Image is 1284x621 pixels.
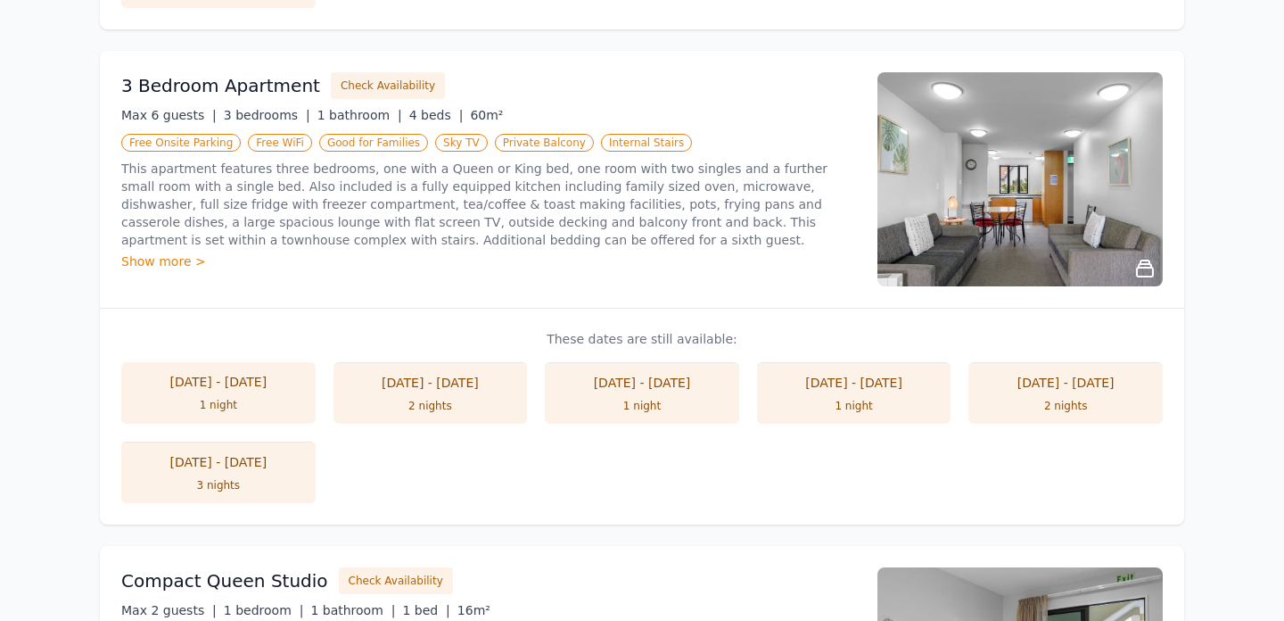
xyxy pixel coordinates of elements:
div: [DATE] - [DATE] [775,374,934,392]
h3: Compact Queen Studio [121,568,328,593]
span: Max 6 guests | [121,108,217,122]
span: 60m² [470,108,503,122]
span: Sky TV [435,134,488,152]
button: Check Availability [339,567,453,594]
span: Private Balcony [495,134,594,152]
span: 1 bathroom | [317,108,402,122]
p: These dates are still available: [121,330,1163,348]
h3: 3 Bedroom Apartment [121,73,320,98]
p: This apartment features three bedrooms, one with a Queen or King bed, one room with two singles a... [121,160,856,249]
span: 16m² [457,603,490,617]
span: Internal Stairs [601,134,692,152]
div: 1 night [563,399,721,413]
div: [DATE] - [DATE] [986,374,1145,392]
span: 3 bedrooms | [224,108,310,122]
span: Free Onsite Parking [121,134,241,152]
div: [DATE] - [DATE] [139,453,298,471]
div: 2 nights [351,399,510,413]
span: Max 2 guests | [121,603,217,617]
div: [DATE] - [DATE] [563,374,721,392]
button: Check Availability [331,72,445,99]
span: 4 beds | [409,108,464,122]
span: Free WiFi [248,134,312,152]
span: 1 bedroom | [224,603,304,617]
span: 1 bathroom | [310,603,395,617]
div: [DATE] - [DATE] [351,374,510,392]
span: 1 bed | [402,603,449,617]
span: Good for Families [319,134,428,152]
div: 3 nights [139,478,298,493]
div: [DATE] - [DATE] [139,373,298,391]
div: Show more > [121,253,856,270]
div: 1 night [775,399,934,413]
div: 1 night [139,398,298,412]
div: 2 nights [986,399,1145,413]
